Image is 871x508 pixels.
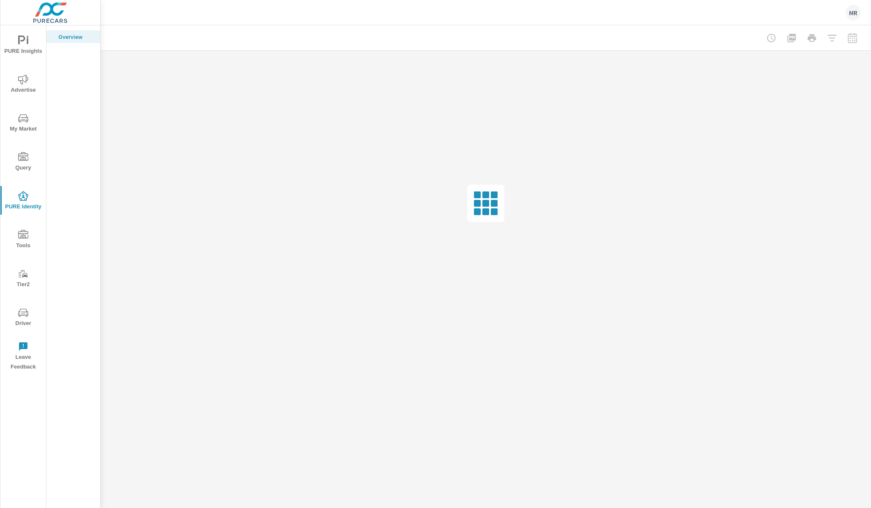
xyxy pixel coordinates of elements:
[46,30,100,43] div: Overview
[3,152,44,173] span: Query
[3,191,44,212] span: PURE Identity
[3,113,44,134] span: My Market
[3,308,44,328] span: Driver
[0,25,46,375] div: nav menu
[846,5,861,20] div: MR
[3,269,44,290] span: Tier2
[3,341,44,372] span: Leave Feedback
[3,36,44,56] span: PURE Insights
[58,33,93,41] p: Overview
[3,230,44,251] span: Tools
[3,74,44,95] span: Advertise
